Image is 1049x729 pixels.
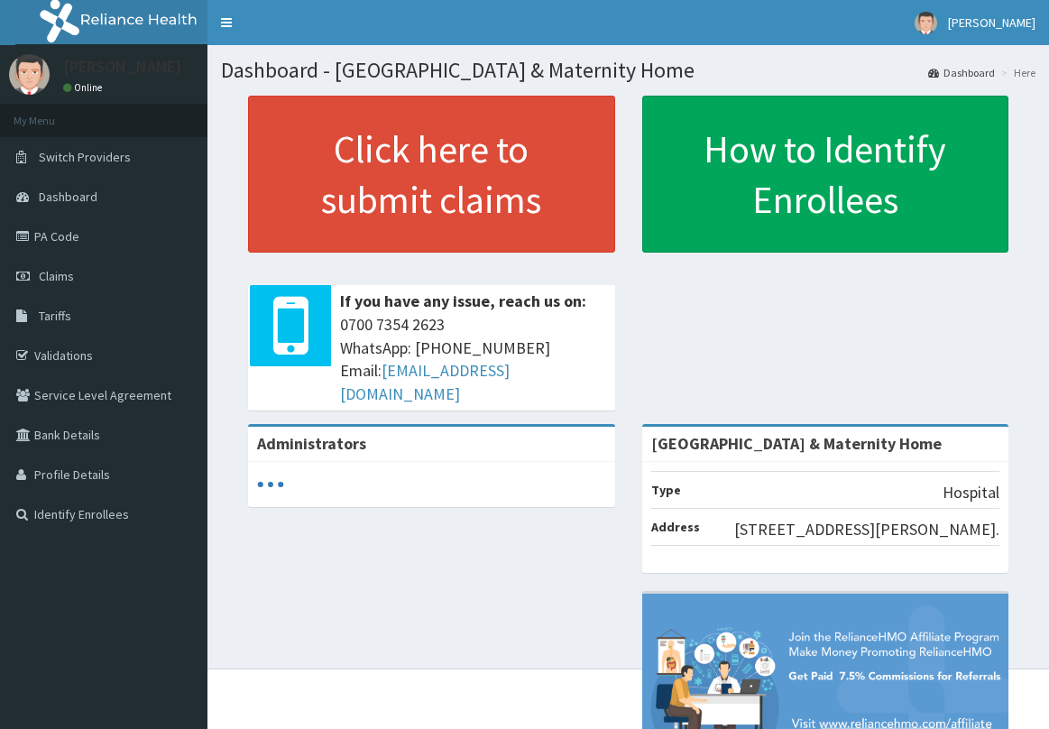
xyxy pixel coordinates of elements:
b: Type [651,482,681,498]
p: [PERSON_NAME] [63,59,181,75]
b: Address [651,519,700,535]
span: Claims [39,268,74,284]
h1: Dashboard - [GEOGRAPHIC_DATA] & Maternity Home [221,59,1035,82]
img: User Image [9,54,50,95]
p: [STREET_ADDRESS][PERSON_NAME]. [734,518,999,541]
span: Tariffs [39,308,71,324]
span: [PERSON_NAME] [948,14,1035,31]
img: User Image [915,12,937,34]
span: 0700 7354 2623 WhatsApp: [PHONE_NUMBER] Email: [340,313,606,406]
b: If you have any issue, reach us on: [340,291,586,311]
strong: [GEOGRAPHIC_DATA] & Maternity Home [651,433,942,454]
li: Here [997,65,1035,80]
span: Dashboard [39,189,97,205]
p: Hospital [943,481,999,504]
svg: audio-loading [257,471,284,498]
a: Online [63,81,106,94]
a: [EMAIL_ADDRESS][DOMAIN_NAME] [340,360,510,404]
a: Dashboard [928,65,995,80]
b: Administrators [257,433,366,454]
a: Click here to submit claims [248,96,615,253]
span: Switch Providers [39,149,131,165]
a: How to Identify Enrollees [642,96,1009,253]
